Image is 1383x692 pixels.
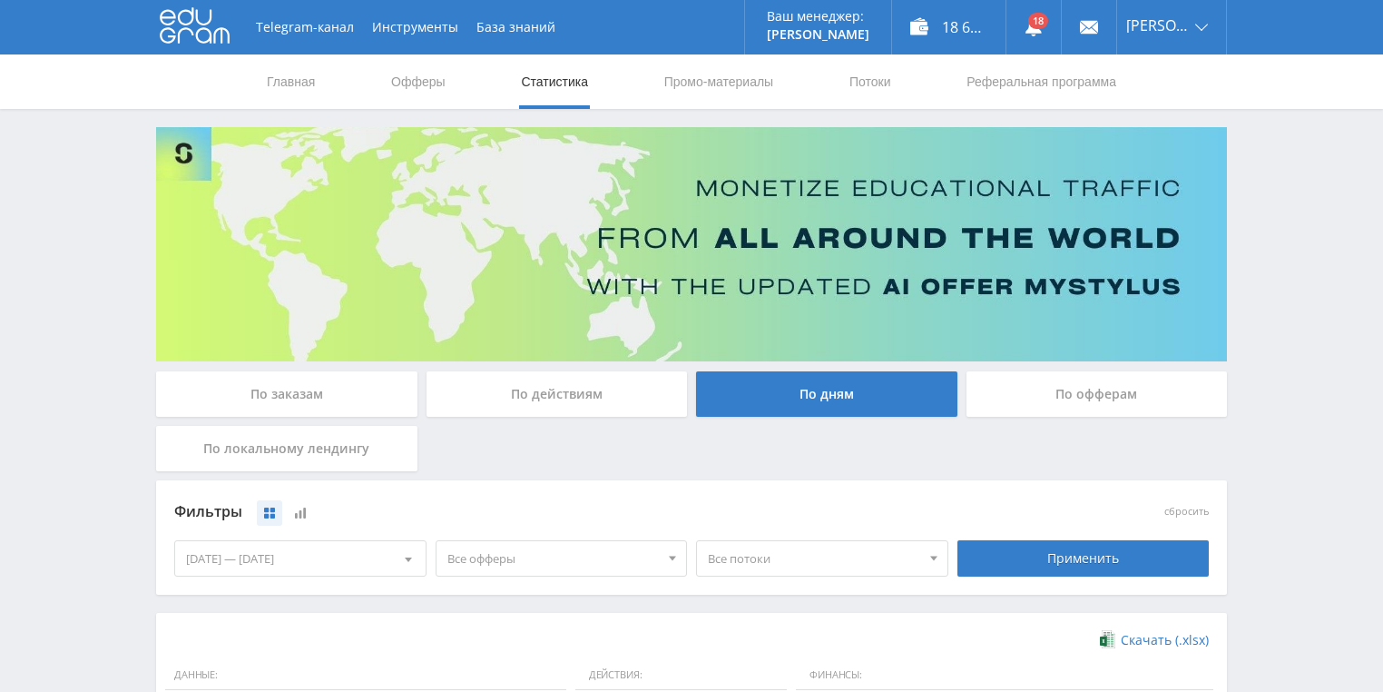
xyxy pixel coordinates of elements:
[174,499,948,526] div: Фильтры
[848,54,893,109] a: Потоки
[1100,630,1115,648] img: xlsx
[447,541,660,576] span: Все офферы
[1121,633,1209,648] span: Скачать (.xlsx)
[265,54,317,109] a: Главная
[1164,506,1209,518] button: сбросить
[1100,631,1209,649] a: Скачать (.xlsx)
[519,54,590,109] a: Статистика
[156,371,417,417] div: По заказам
[965,54,1118,109] a: Реферальная программа
[389,54,447,109] a: Офферы
[957,540,1210,577] div: Применить
[662,54,775,109] a: Промо-материалы
[165,660,566,691] span: Данные:
[796,660,1213,691] span: Финансы:
[708,541,920,576] span: Все потоки
[175,541,426,576] div: [DATE] — [DATE]
[156,426,417,471] div: По локальному лендингу
[156,127,1227,361] img: Banner
[767,9,869,24] p: Ваш менеджер:
[427,371,688,417] div: По действиям
[575,660,787,691] span: Действия:
[966,371,1228,417] div: По офферам
[767,27,869,42] p: [PERSON_NAME]
[696,371,957,417] div: По дням
[1126,18,1190,33] span: [PERSON_NAME]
